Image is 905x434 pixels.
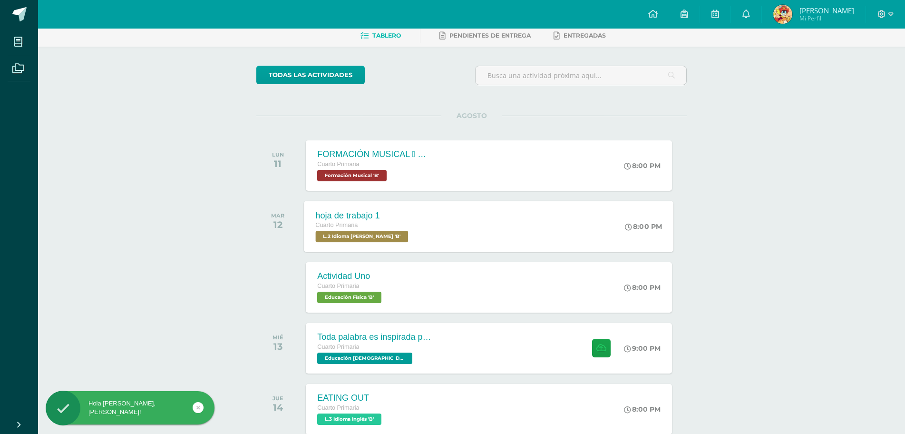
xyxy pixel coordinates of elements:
span: Cuarto Primaria [317,161,359,168]
div: 8:00 PM [625,222,662,231]
div: hoja de trabajo 1 [316,210,411,220]
div: 8:00 PM [624,283,661,292]
div: 9:00 PM [624,344,661,353]
input: Busca una actividad próxima aquí... [476,66,686,85]
span: Cuarto Primaria [317,283,359,289]
span: Cuarto Primaria [317,344,359,350]
div: MAR [271,212,284,219]
a: Tablero [360,28,401,43]
span: Educación Física 'B' [317,292,381,303]
img: dce7f5acc51e8ee687a1fabff937e27f.png [773,5,792,24]
div: 8:00 PM [624,161,661,170]
div: Toda palabra es inspirada por [DEMOGRAPHIC_DATA] [317,332,431,342]
div: 11 [272,158,284,169]
span: Entregadas [564,32,606,39]
div: MIÉ [272,334,283,341]
div: 13 [272,341,283,352]
div: 14 [272,402,283,413]
div: Hola [PERSON_NAME], [PERSON_NAME]! [46,399,214,416]
a: Pendientes de entrega [439,28,531,43]
div: 12 [271,219,284,230]
span: Mi Perfil [799,14,854,22]
div: LUN [272,151,284,158]
span: Cuarto Primaria [317,404,359,411]
span: Tablero [372,32,401,39]
span: AGOSTO [441,111,502,120]
div: EATING OUT [317,393,384,403]
span: Formación Musical 'B' [317,170,387,181]
div: 8:00 PM [624,405,661,414]
span: L.3 Idioma Inglés 'B' [317,414,381,425]
span: Educación Cristiana 'B' [317,353,412,364]
div: JUE [272,395,283,402]
div: FORMACIÓN MUSICAL  EJERCICIO RITMICO [317,149,431,159]
a: todas las Actividades [256,66,365,84]
span: [PERSON_NAME] [799,6,854,15]
a: Entregadas [554,28,606,43]
span: L.2 Idioma Maya Kaqchikel 'B' [316,231,409,242]
div: Actividad Uno [317,271,384,281]
span: Cuarto Primaria [316,222,358,228]
span: Pendientes de entrega [449,32,531,39]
